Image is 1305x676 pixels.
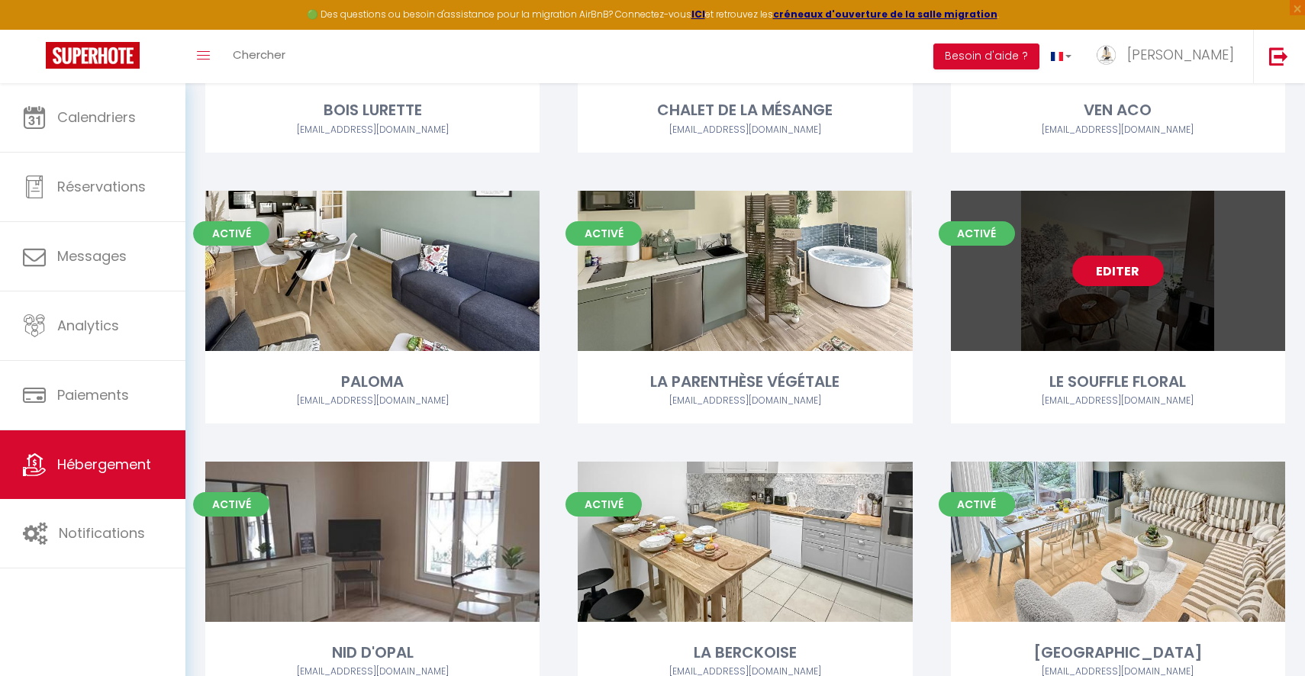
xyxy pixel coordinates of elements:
div: [GEOGRAPHIC_DATA] [951,641,1285,665]
div: Airbnb [205,394,540,408]
div: Airbnb [951,123,1285,137]
img: ... [1094,43,1117,66]
div: Airbnb [951,394,1285,408]
img: logout [1269,47,1288,66]
span: Analytics [57,316,119,335]
div: CHALET DE LA MÉSANGE [578,98,912,122]
span: Hébergement [57,455,151,474]
div: NID D'OPAL [205,641,540,665]
span: Chercher [233,47,285,63]
a: ICI [691,8,705,21]
span: Messages [57,246,127,266]
span: Activé [193,221,269,246]
div: LE SOUFFLE FLORAL [951,370,1285,394]
span: Activé [565,221,642,246]
span: [PERSON_NAME] [1127,45,1234,64]
a: créneaux d'ouverture de la salle migration [773,8,997,21]
span: Activé [939,221,1015,246]
div: LA PARENTHÈSE VÉGÉTALE [578,370,912,394]
div: Airbnb [205,123,540,137]
span: Activé [565,492,642,517]
iframe: Chat [1240,607,1294,665]
button: Besoin d'aide ? [933,43,1039,69]
a: Editer [1072,256,1164,286]
span: Calendriers [57,108,136,127]
img: Super Booking [46,42,140,69]
a: ... [PERSON_NAME] [1083,30,1253,83]
div: Airbnb [578,394,912,408]
div: VEN ACO [951,98,1285,122]
span: Activé [193,492,269,517]
span: Activé [939,492,1015,517]
span: Paiements [57,385,129,404]
div: LA BERCKOISE [578,641,912,665]
div: PALOMA [205,370,540,394]
div: BOIS LURETTE [205,98,540,122]
div: Airbnb [578,123,912,137]
a: Chercher [221,30,297,83]
span: Notifications [59,523,145,542]
span: Réservations [57,177,146,196]
button: Ouvrir le widget de chat LiveChat [12,6,58,52]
